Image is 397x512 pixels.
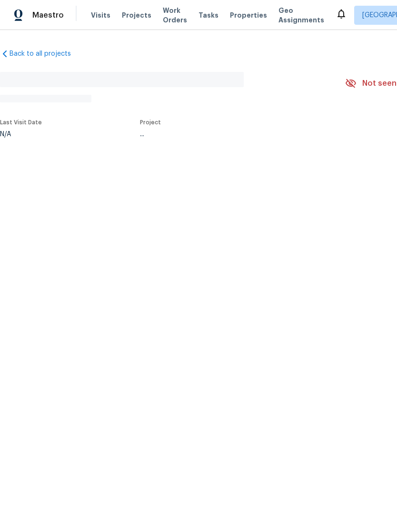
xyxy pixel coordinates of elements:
[278,6,324,25] span: Geo Assignments
[230,10,267,20] span: Properties
[91,10,110,20] span: Visits
[140,120,161,125] span: Project
[140,131,323,138] div: ...
[32,10,64,20] span: Maestro
[163,6,187,25] span: Work Orders
[122,10,151,20] span: Projects
[198,12,218,19] span: Tasks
